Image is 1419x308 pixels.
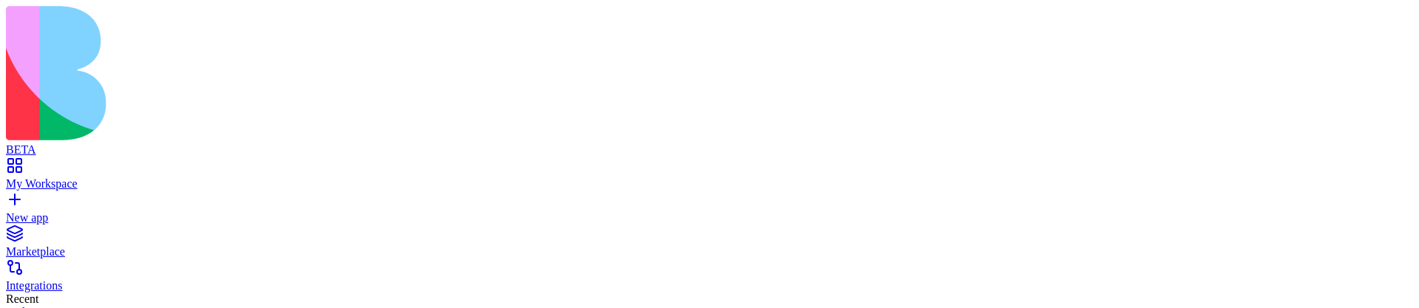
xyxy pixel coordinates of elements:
[6,130,1413,157] a: BETA
[6,6,600,140] img: logo
[6,164,1413,191] a: My Workspace
[6,177,1413,191] div: My Workspace
[6,211,1413,225] div: New app
[6,232,1413,259] a: Marketplace
[6,279,1413,292] div: Integrations
[6,292,38,305] span: Recent
[6,266,1413,292] a: Integrations
[6,245,1413,259] div: Marketplace
[6,198,1413,225] a: New app
[6,143,1413,157] div: BETA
